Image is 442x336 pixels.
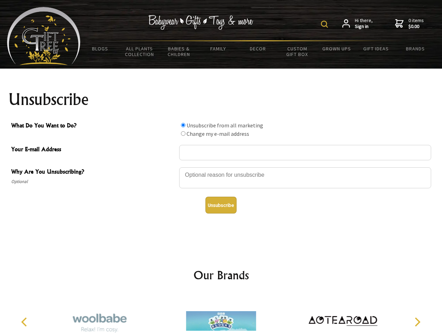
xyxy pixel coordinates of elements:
[11,167,176,177] span: Why Are You Unsubscribing?
[238,41,278,56] a: Decor
[80,41,120,56] a: BLOGS
[205,197,237,213] button: Unsubscribe
[409,314,425,330] button: Next
[187,122,263,129] label: Unsubscribe from all marketing
[408,23,424,30] strong: $0.00
[187,130,249,137] label: Change my e-mail address
[321,21,328,28] img: product search
[342,17,373,30] a: Hi there,Sign in
[17,314,33,330] button: Previous
[181,123,185,127] input: What Do You Want to Do?
[159,41,199,62] a: Babies & Children
[317,41,356,56] a: Grown Ups
[14,267,428,283] h2: Our Brands
[11,145,176,155] span: Your E-mail Address
[8,91,434,108] h1: Unsubscribe
[199,41,238,56] a: Family
[181,131,185,136] input: What Do You Want to Do?
[11,121,176,131] span: What Do You Want to Do?
[148,15,253,30] img: Babywear - Gifts - Toys & more
[11,177,176,186] span: Optional
[7,7,80,65] img: Babyware - Gifts - Toys and more...
[355,17,373,30] span: Hi there,
[408,17,424,30] span: 0 items
[179,145,431,160] input: Your E-mail Address
[396,41,435,56] a: Brands
[278,41,317,62] a: Custom Gift Box
[355,23,373,30] strong: Sign in
[356,41,396,56] a: Gift Ideas
[395,17,424,30] a: 0 items$0.00
[179,167,431,188] textarea: Why Are You Unsubscribing?
[120,41,160,62] a: All Plants Collection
